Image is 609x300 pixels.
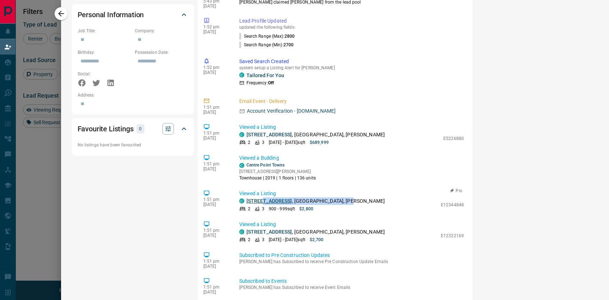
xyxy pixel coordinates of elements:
[139,125,142,133] p: 0
[78,71,131,77] p: Social:
[239,285,464,290] p: [PERSON_NAME] has Subscribed to receive Event Emails
[203,259,229,264] p: 1:51 pm
[203,4,229,9] p: [DATE]
[246,229,292,235] a: [STREET_ADDRESS]
[239,17,464,25] p: Lead Profile Updated
[246,80,274,86] p: Frequency:
[135,28,188,34] p: Company:
[203,167,229,172] p: [DATE]
[246,163,285,168] a: Centre Point Towns
[239,168,316,175] p: [STREET_ADDRESS][PERSON_NAME]
[239,190,464,197] p: Viewed a Listing
[248,139,250,146] p: 2
[203,131,229,136] p: 1:51 pm
[203,290,229,295] p: [DATE]
[203,228,229,233] p: 1:51 pm
[203,233,229,238] p: [DATE]
[310,139,329,146] p: $689,999
[239,221,464,228] p: Viewed a Listing
[239,65,464,70] p: system setup a Listing Alert for [PERSON_NAME]
[203,110,229,115] p: [DATE]
[78,92,188,98] p: Address:
[246,131,385,139] p: , [GEOGRAPHIC_DATA], [PERSON_NAME]
[203,65,229,70] p: 1:52 pm
[239,33,295,39] p: Search Range (Max) :
[78,9,144,20] h2: Personal Information
[239,277,464,285] p: Subscribed to Events
[203,136,229,141] p: [DATE]
[203,285,229,290] p: 1:51 pm
[262,139,264,146] p: 3
[135,49,188,56] p: Possession Date:
[239,198,244,203] div: condos.ca
[262,206,264,212] p: 3
[446,188,467,194] button: Pin
[239,42,294,48] p: Search Range (Min) :
[239,154,464,162] p: Viewed a Building
[285,34,295,39] span: 2800
[78,120,188,137] div: Favourite Listings0
[248,206,250,212] p: 2
[246,197,385,205] p: , [GEOGRAPHIC_DATA], [PERSON_NAME]
[239,25,464,30] p: updated the following fields:
[269,139,305,146] p: [DATE] - [DATE] sqft
[239,58,464,65] p: Saved Search Created
[239,163,244,168] div: condos.ca
[246,198,292,204] a: [STREET_ADDRESS]
[203,105,229,110] p: 1:51 pm
[441,202,464,208] p: E12344848
[310,236,324,243] p: $2,700
[239,229,244,234] div: condos.ca
[203,29,229,34] p: [DATE]
[239,72,244,78] div: condos.ca
[268,80,274,85] strong: Off
[78,49,131,56] p: Birthday:
[246,228,385,236] p: , [GEOGRAPHIC_DATA], [PERSON_NAME]
[246,72,284,78] a: Tailored For You
[203,197,229,202] p: 1:51 pm
[78,142,188,148] p: No listings have been favourited
[203,202,229,207] p: [DATE]
[78,28,131,34] p: Job Title:
[247,107,336,115] p: Account Verification - [DOMAIN_NAME]
[203,264,229,269] p: [DATE]
[246,132,292,137] a: [STREET_ADDRESS]
[78,6,188,23] div: Personal Information
[269,206,295,212] p: 900 - 999 sqft
[262,236,264,243] p: 3
[239,123,464,131] p: Viewed a Listing
[239,175,316,181] p: Townhouse | 2019 | 1 floors | 136 units
[283,42,294,47] span: 2700
[299,206,313,212] p: $2,800
[78,123,134,135] h2: Favourite Listings
[248,236,250,243] p: 2
[239,98,464,105] p: Email Event - Delivery
[203,24,229,29] p: 1:52 pm
[239,259,464,264] p: [PERSON_NAME] has Subscribed to receive Pre Construction Update Emails
[269,236,305,243] p: [DATE] - [DATE] sqft
[203,161,229,167] p: 1:51 pm
[203,70,229,75] p: [DATE]
[441,233,464,239] p: E12322169
[443,135,464,142] p: E5226880
[239,132,244,137] div: condos.ca
[239,252,464,259] p: Subscribed to Pre Construction Updates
